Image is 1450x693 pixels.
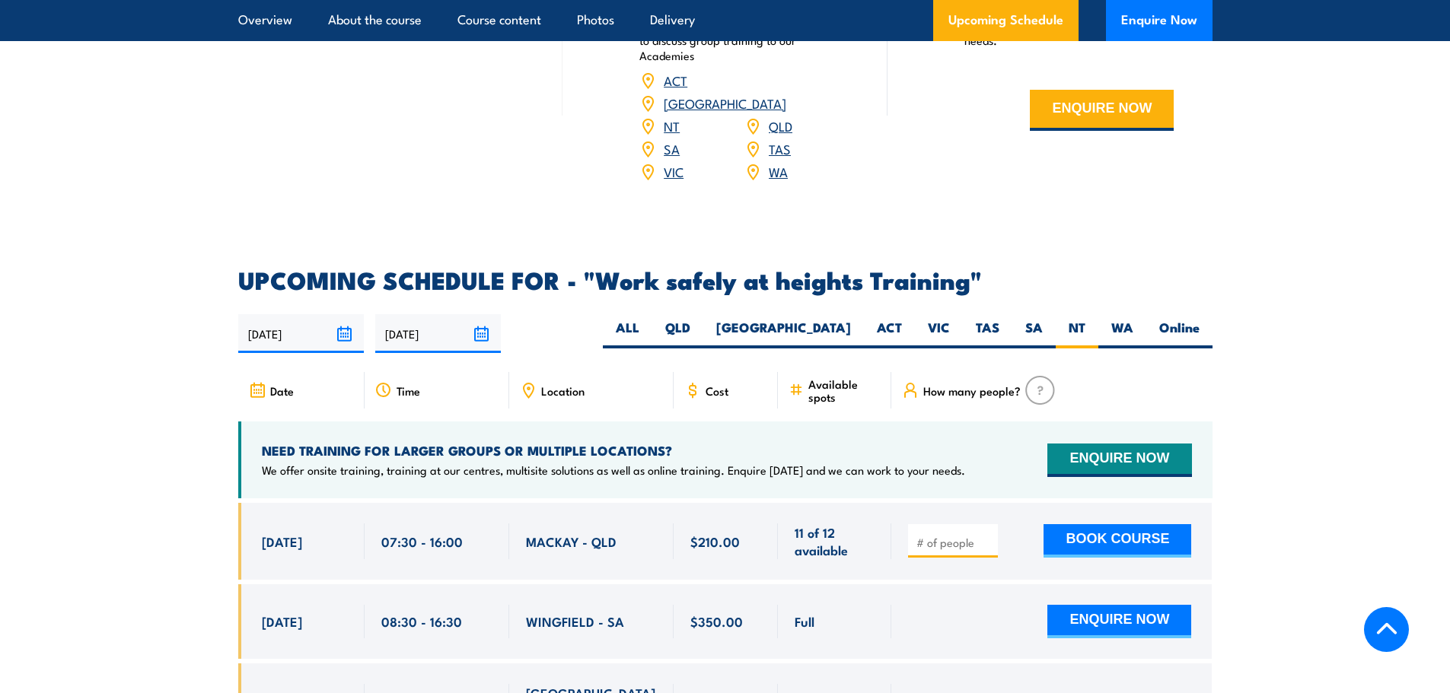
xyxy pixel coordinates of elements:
[664,116,680,135] a: NT
[706,384,728,397] span: Cost
[963,319,1012,348] label: TAS
[915,319,963,348] label: VIC
[690,532,740,550] span: $210.00
[375,314,501,353] input: To date
[381,532,463,550] span: 07:30 - 16:00
[262,612,302,630] span: [DATE]
[769,162,788,180] a: WA
[238,269,1213,290] h2: UPCOMING SCHEDULE FOR - "Work safely at heights Training"
[270,384,294,397] span: Date
[1146,319,1213,348] label: Online
[238,314,364,353] input: From date
[262,463,965,478] p: We offer onsite training, training at our centres, multisite solutions as well as online training...
[397,384,420,397] span: Time
[703,319,864,348] label: [GEOGRAPHIC_DATA]
[526,612,624,630] span: WINGFIELD - SA
[262,442,965,459] h4: NEED TRAINING FOR LARGER GROUPS OR MULTIPLE LOCATIONS?
[1044,524,1191,558] button: BOOK COURSE
[652,319,703,348] label: QLD
[526,532,617,550] span: MACKAY - QLD
[795,612,814,630] span: Full
[262,532,302,550] span: [DATE]
[1012,319,1056,348] label: SA
[664,94,786,112] a: [GEOGRAPHIC_DATA]
[769,116,792,135] a: QLD
[923,384,1021,397] span: How many people?
[664,71,687,89] a: ACT
[381,612,462,630] span: 08:30 - 16:30
[1098,319,1146,348] label: WA
[603,319,652,348] label: ALL
[1047,605,1191,638] button: ENQUIRE NOW
[1030,90,1174,131] button: ENQUIRE NOW
[1047,443,1191,477] button: ENQUIRE NOW
[664,162,684,180] a: VIC
[795,523,875,559] span: 11 of 12 available
[690,612,743,630] span: $350.00
[864,319,915,348] label: ACT
[916,535,993,550] input: # of people
[541,384,585,397] span: Location
[664,139,680,157] a: SA
[1056,319,1098,348] label: NT
[769,139,791,157] a: TAS
[808,377,881,403] span: Available spots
